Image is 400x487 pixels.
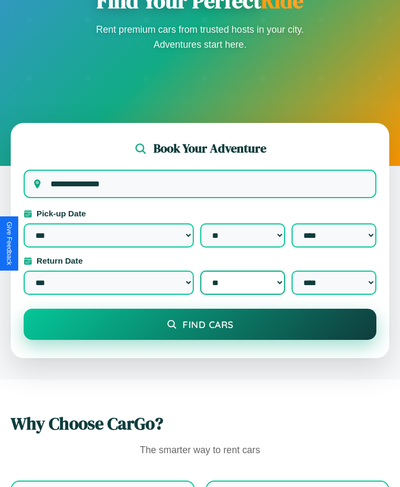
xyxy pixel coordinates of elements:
p: Rent premium cars from trusted hosts in your city. Adventures start here. [93,22,308,52]
div: Give Feedback [5,222,13,265]
h2: Book Your Adventure [154,140,266,157]
label: Pick-up Date [24,209,376,218]
label: Return Date [24,256,376,265]
p: The smarter way to rent cars [11,442,389,459]
h2: Why Choose CarGo? [11,412,389,435]
button: Find Cars [24,309,376,340]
